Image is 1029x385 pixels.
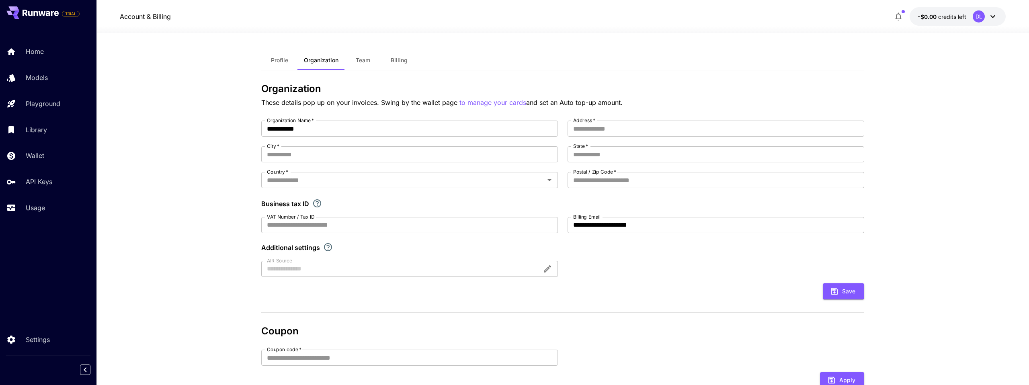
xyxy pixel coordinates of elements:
[544,174,555,186] button: Open
[918,12,966,21] div: -$0.002
[26,151,44,160] p: Wallet
[938,13,966,20] span: credits left
[26,335,50,344] p: Settings
[391,57,408,64] span: Billing
[261,243,320,252] p: Additional settings
[26,99,60,109] p: Playground
[26,73,48,82] p: Models
[26,203,45,213] p: Usage
[26,125,47,135] p: Library
[323,242,333,252] svg: Explore additional customization settings
[573,117,595,124] label: Address
[573,168,616,175] label: Postal / Zip Code
[261,199,309,209] p: Business tax ID
[62,11,79,17] span: TRIAL
[80,365,90,375] button: Collapse sidebar
[356,57,370,64] span: Team
[271,57,288,64] span: Profile
[459,98,526,108] button: to manage your cards
[62,9,80,18] span: Add your payment card to enable full platform functionality.
[910,7,1006,26] button: -$0.002DL
[261,326,864,337] h3: Coupon
[823,283,864,300] button: Save
[267,168,288,175] label: Country
[267,213,315,220] label: VAT Number / Tax ID
[526,98,623,106] span: and set an Auto top-up amount.
[120,12,171,21] a: Account & Billing
[312,199,322,208] svg: If you are a business tax registrant, please enter your business tax ID here.
[267,346,301,353] label: Coupon code
[573,143,588,149] label: State
[261,98,459,106] span: These details pop up on your invoices. Swing by the wallet page
[973,10,985,23] div: DL
[304,57,338,64] span: Organization
[261,83,864,94] h3: Organization
[26,177,52,186] p: API Keys
[26,47,44,56] p: Home
[120,12,171,21] nav: breadcrumb
[267,257,292,264] label: AIR Source
[918,13,938,20] span: -$0.00
[267,143,279,149] label: City
[267,117,314,124] label: Organization Name
[86,362,96,377] div: Collapse sidebar
[573,213,601,220] label: Billing Email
